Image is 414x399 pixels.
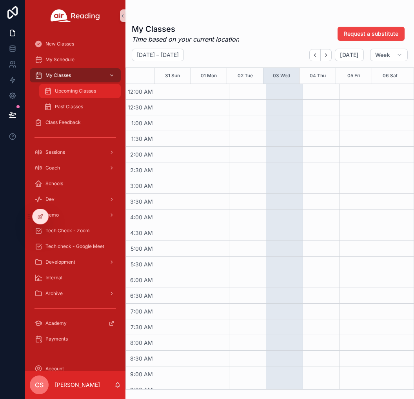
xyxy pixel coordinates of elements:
span: Past Classes [55,104,83,110]
button: 31 Sun [165,68,180,84]
h2: [DATE] – [DATE] [137,51,179,59]
span: 5:30 AM [129,261,155,268]
span: 7:00 AM [129,308,155,315]
a: Archive [30,286,121,301]
span: My Schedule [45,56,74,63]
span: Tech check - Google Meet [45,243,104,250]
a: New Classes [30,37,121,51]
span: 5:00 AM [129,245,155,252]
span: [DATE] [340,51,358,58]
span: 7:30 AM [129,324,155,330]
a: Account [30,362,121,376]
a: Payments [30,332,121,346]
button: 04 Thu [310,68,326,84]
span: 4:00 AM [128,214,155,220]
button: Week [370,49,408,61]
em: Time based on your current location [132,35,239,44]
h1: My Classes [132,24,239,35]
span: 4:30 AM [128,230,155,236]
button: Request a substitute [338,27,405,41]
span: 3:00 AM [128,182,155,189]
span: Tech Check - Zoom [45,228,90,234]
span: My Classes [45,72,71,78]
span: 1:30 AM [129,135,155,142]
a: Internal [30,271,121,285]
span: Payments [45,336,68,342]
button: Back [309,49,321,61]
button: 05 Fri [347,68,360,84]
a: My Classes [30,68,121,82]
span: Dev [45,196,54,202]
div: scrollable content [25,31,125,371]
span: 8:30 AM [128,355,155,362]
span: Development [45,259,75,265]
span: Week [375,51,390,58]
span: 2:00 AM [128,151,155,158]
span: Sessions [45,149,65,155]
span: Schools [45,180,63,187]
span: 1:00 AM [129,120,155,126]
span: Internal [45,275,62,281]
a: Upcoming Classes [39,84,121,98]
span: Account [45,366,64,372]
span: 9:00 AM [128,371,155,377]
a: Tech check - Google Meet [30,239,121,253]
a: Demo [30,208,121,222]
a: Schools [30,177,121,191]
p: [PERSON_NAME] [55,381,100,389]
a: My Schedule [30,53,121,67]
button: [DATE] [335,49,363,61]
span: New Classes [45,41,74,47]
button: 06 Sat [383,68,398,84]
button: 01 Mon [201,68,217,84]
span: Class Feedback [45,119,81,126]
span: CS [35,380,44,390]
button: 02 Tue [238,68,253,84]
span: 12:30 AM [126,104,155,111]
span: 8:00 AM [128,339,155,346]
span: Upcoming Classes [55,88,96,94]
span: 2:30 AM [128,167,155,173]
a: Dev [30,192,121,206]
button: 03 Wed [273,68,290,84]
span: Demo [45,212,59,218]
span: Archive [45,290,63,297]
span: Academy [45,320,67,326]
span: 6:30 AM [128,292,155,299]
span: 12:00 AM [126,88,155,95]
a: Coach [30,161,121,175]
a: Class Feedback [30,115,121,129]
span: 6:00 AM [128,277,155,283]
a: Development [30,255,121,269]
a: Sessions [30,145,121,159]
span: 9:30 AM [128,386,155,393]
a: Past Classes [39,100,121,114]
span: 3:30 AM [128,198,155,205]
button: Next [321,49,332,61]
a: Academy [30,316,121,330]
img: App logo [51,9,100,22]
a: Tech Check - Zoom [30,224,121,238]
span: Request a substitute [344,30,398,38]
span: Coach [45,165,60,171]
